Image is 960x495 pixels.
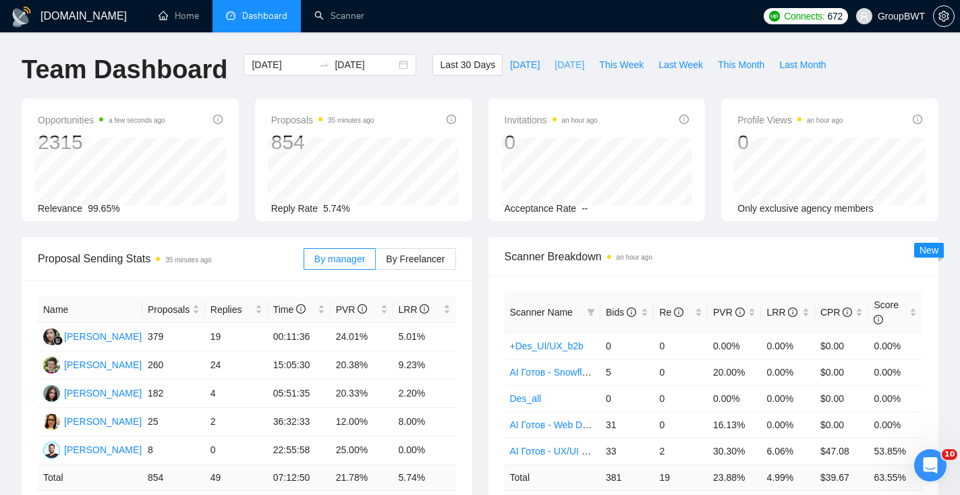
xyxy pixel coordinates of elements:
a: OL[PERSON_NAME] [43,415,142,426]
td: 4 [205,380,268,408]
span: info-circle [420,304,429,314]
span: Connects: [784,9,824,24]
span: Only exclusive agency members [737,203,874,214]
a: AI Готов - Web Design Intermediate минус Developer [510,419,735,430]
span: Score [874,299,899,325]
td: 20.38% [331,351,393,380]
span: [DATE] [555,57,584,72]
button: [DATE] [503,54,547,76]
span: Invitations [505,112,598,128]
time: 35 minutes ago [165,256,211,264]
a: SN[PERSON_NAME] [43,330,142,341]
td: $ 39.67 [815,464,869,490]
td: 0.00% [868,385,922,411]
td: 31 [600,411,654,438]
span: info-circle [874,315,883,324]
span: Last Week [658,57,703,72]
td: $47.08 [815,438,869,464]
img: gigradar-bm.png [53,336,63,345]
time: an hour ago [562,117,598,124]
td: 260 [142,351,205,380]
span: Last Month [779,57,826,72]
span: user [859,11,869,21]
a: setting [933,11,955,22]
td: 0.00% [868,332,922,359]
a: homeHome [159,10,199,22]
span: PVR [336,304,368,315]
span: Opportunities [38,112,165,128]
td: 0.00% [761,332,815,359]
span: info-circle [358,304,367,314]
span: info-circle [627,308,636,317]
span: By Freelancer [386,254,445,264]
span: Relevance [38,203,82,214]
a: AI Готов - Snowflake | Databricks [510,367,650,378]
td: 8 [142,436,205,465]
span: Reply Rate [271,203,318,214]
time: 35 minutes ago [328,117,374,124]
span: 99.65% [88,203,119,214]
span: This Week [599,57,644,72]
input: Start date [252,57,313,72]
time: an hour ago [807,117,843,124]
td: 30.30% [708,438,762,464]
td: 0 [600,385,654,411]
button: This Month [710,54,772,76]
time: an hour ago [617,254,652,261]
button: Last Month [772,54,833,76]
td: 49 [205,465,268,491]
span: swap-right [318,59,329,70]
button: setting [933,5,955,27]
td: 0.00% [708,385,762,411]
a: AI Готов - UX/UI Designer [510,446,619,457]
td: 23.88 % [708,464,762,490]
td: 20.33% [331,380,393,408]
td: 53.85% [868,438,922,464]
span: info-circle [213,115,223,124]
img: AS [43,357,60,374]
td: 0.00% [708,332,762,359]
img: SN [43,328,60,345]
span: By manager [314,254,365,264]
td: $0.00 [815,411,869,438]
div: [PERSON_NAME] [64,414,142,429]
span: info-circle [296,304,306,314]
span: 5.74% [323,203,350,214]
img: OL [43,413,60,430]
td: 33 [600,438,654,464]
a: OB[PERSON_NAME] [43,444,142,455]
img: OB [43,442,60,459]
td: 2 [205,408,268,436]
div: 0 [505,129,598,155]
td: 0 [654,359,708,385]
iframe: Intercom live chat [914,449,947,482]
span: info-circle [735,308,745,317]
td: 854 [142,465,205,491]
a: AS[PERSON_NAME] [43,359,142,370]
span: Replies [210,302,252,317]
td: 07:12:50 [268,465,331,491]
td: 15:05:30 [268,351,331,380]
span: LRR [399,304,430,315]
span: info-circle [788,308,797,317]
td: 19 [205,323,268,351]
td: 0 [654,411,708,438]
h1: Team Dashboard [22,54,227,86]
span: 672 [828,9,843,24]
td: 0.00% [761,411,815,438]
td: 19 [654,464,708,490]
div: 2315 [38,129,165,155]
span: info-circle [447,115,456,124]
button: [DATE] [547,54,592,76]
span: CPR [820,307,852,318]
span: setting [934,11,954,22]
td: 36:32:33 [268,408,331,436]
td: $0.00 [815,359,869,385]
td: 9.23% [393,351,456,380]
span: -- [582,203,588,214]
span: Last 30 Days [440,57,495,72]
span: info-circle [913,115,922,124]
td: 8.00% [393,408,456,436]
span: filter [587,308,595,316]
span: info-circle [843,308,852,317]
